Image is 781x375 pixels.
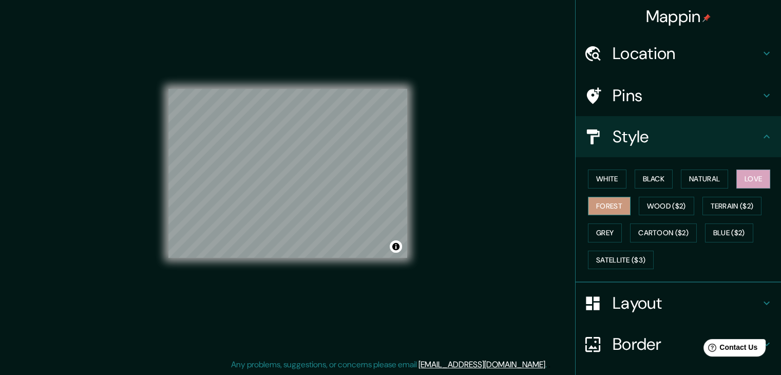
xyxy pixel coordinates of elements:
h4: Layout [613,293,760,313]
button: Blue ($2) [705,223,753,242]
div: . [547,359,548,371]
button: Wood ($2) [639,197,694,216]
div: . [548,359,550,371]
h4: Mappin [646,6,711,27]
div: Layout [576,283,781,324]
a: [EMAIL_ADDRESS][DOMAIN_NAME] [418,359,545,370]
button: Terrain ($2) [702,197,762,216]
h4: Location [613,43,760,64]
button: Grey [588,223,622,242]
div: Style [576,116,781,157]
div: Pins [576,75,781,116]
button: Forest [588,197,631,216]
div: Border [576,324,781,365]
button: White [588,170,626,189]
button: Love [736,170,770,189]
button: Black [635,170,673,189]
h4: Border [613,334,760,354]
iframe: Help widget launcher [690,335,770,364]
div: Location [576,33,781,74]
button: Cartoon ($2) [630,223,697,242]
button: Satellite ($3) [588,251,654,270]
img: pin-icon.png [702,14,711,22]
button: Toggle attribution [390,240,402,253]
canvas: Map [168,89,407,258]
h4: Pins [613,85,760,106]
p: Any problems, suggestions, or concerns please email . [231,359,547,371]
button: Natural [681,170,728,189]
h4: Style [613,126,760,147]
